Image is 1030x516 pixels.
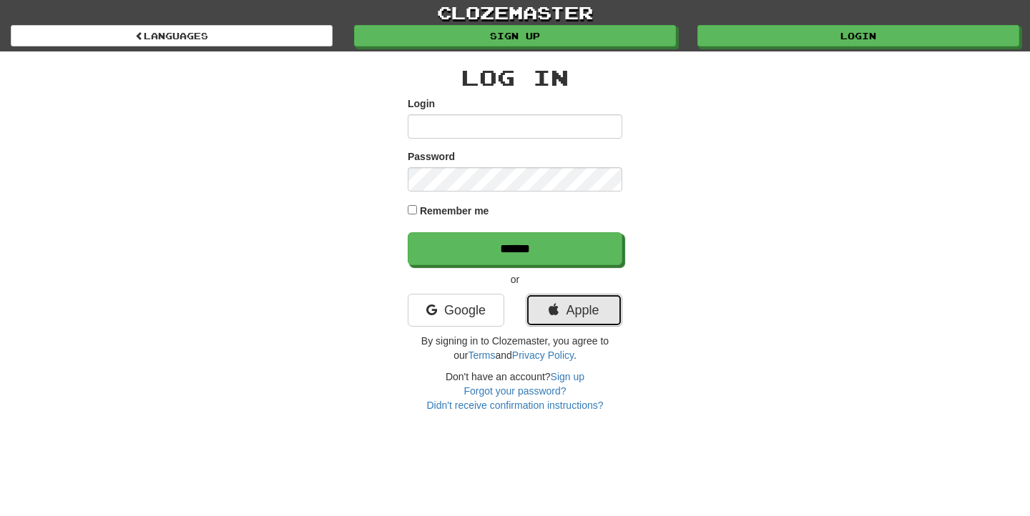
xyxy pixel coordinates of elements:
a: Languages [11,25,333,46]
p: By signing in to Clozemaster, you agree to our and . [408,334,622,362]
p: or [408,272,622,287]
h2: Log In [408,66,622,89]
label: Remember me [420,204,489,218]
a: Privacy Policy [512,349,574,361]
a: Apple [526,294,622,327]
a: Sign up [551,371,584,382]
a: Google [408,294,504,327]
a: Forgot your password? [463,385,566,397]
label: Login [408,96,435,111]
a: Terms [468,349,495,361]
a: Didn't receive confirmation instructions? [426,400,603,411]
a: Sign up [354,25,676,46]
div: Don't have an account? [408,369,622,412]
label: Password [408,149,455,164]
a: Login [697,25,1019,46]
